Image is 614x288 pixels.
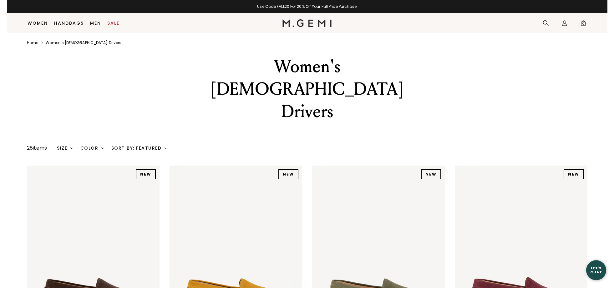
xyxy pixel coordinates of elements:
a: Women's [DEMOGRAPHIC_DATA] drivers [46,40,121,45]
div: NEW [564,169,584,179]
a: Men [90,21,101,26]
a: Home [27,40,38,45]
img: M.Gemi [282,19,332,27]
div: NEW [278,169,298,179]
a: Handbags [54,21,84,26]
div: Color [80,146,104,151]
img: chevron-down.svg [101,147,104,149]
div: NEW [136,169,156,179]
a: Sale [107,21,119,26]
div: Women's [DEMOGRAPHIC_DATA] Drivers [199,55,416,123]
div: Size [57,146,73,151]
img: chevron-down.svg [165,147,167,149]
a: Women [28,21,48,26]
div: 28 items [27,144,47,152]
span: 0 [580,21,586,27]
div: NEW [421,169,441,179]
div: Let's Chat [586,266,606,274]
img: chevron-down.svg [70,147,73,149]
div: Sort By: Featured [111,146,167,151]
div: 1 / 2 [7,4,607,9]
